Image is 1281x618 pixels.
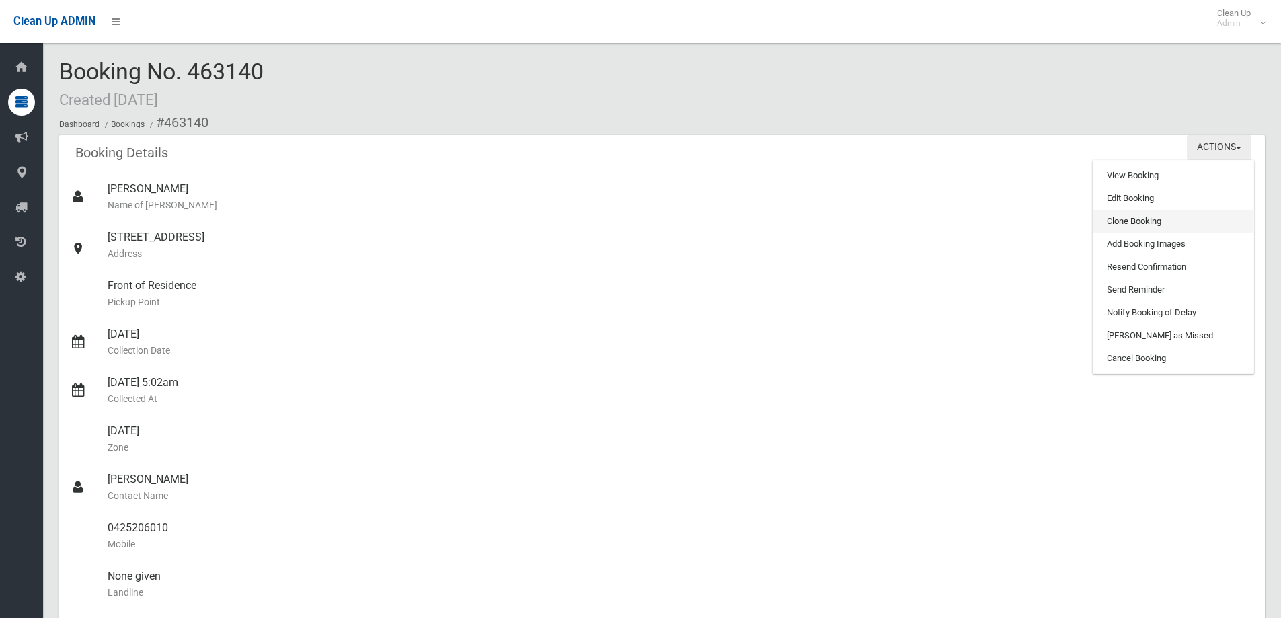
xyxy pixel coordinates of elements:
[59,120,100,129] a: Dashboard
[108,512,1254,560] div: 0425206010
[108,439,1254,455] small: Zone
[108,391,1254,407] small: Collected At
[111,120,145,129] a: Bookings
[108,584,1254,601] small: Landline
[108,560,1254,609] div: None given
[1187,135,1251,160] button: Actions
[108,488,1254,504] small: Contact Name
[1210,8,1264,28] span: Clean Up
[108,294,1254,310] small: Pickup Point
[108,536,1254,552] small: Mobile
[1093,347,1253,370] a: Cancel Booking
[59,140,184,166] header: Booking Details
[108,221,1254,270] div: [STREET_ADDRESS]
[1093,301,1253,324] a: Notify Booking of Delay
[1093,187,1253,210] a: Edit Booking
[1217,18,1251,28] small: Admin
[108,197,1254,213] small: Name of [PERSON_NAME]
[108,245,1254,262] small: Address
[108,318,1254,366] div: [DATE]
[147,110,208,135] li: #463140
[108,415,1254,463] div: [DATE]
[1093,164,1253,187] a: View Booking
[1093,210,1253,233] a: Clone Booking
[1093,324,1253,347] a: [PERSON_NAME] as Missed
[108,366,1254,415] div: [DATE] 5:02am
[108,463,1254,512] div: [PERSON_NAME]
[13,15,95,28] span: Clean Up ADMIN
[1093,256,1253,278] a: Resend Confirmation
[59,91,158,108] small: Created [DATE]
[108,342,1254,358] small: Collection Date
[1093,278,1253,301] a: Send Reminder
[108,270,1254,318] div: Front of Residence
[108,173,1254,221] div: [PERSON_NAME]
[59,58,264,110] span: Booking No. 463140
[1093,233,1253,256] a: Add Booking Images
